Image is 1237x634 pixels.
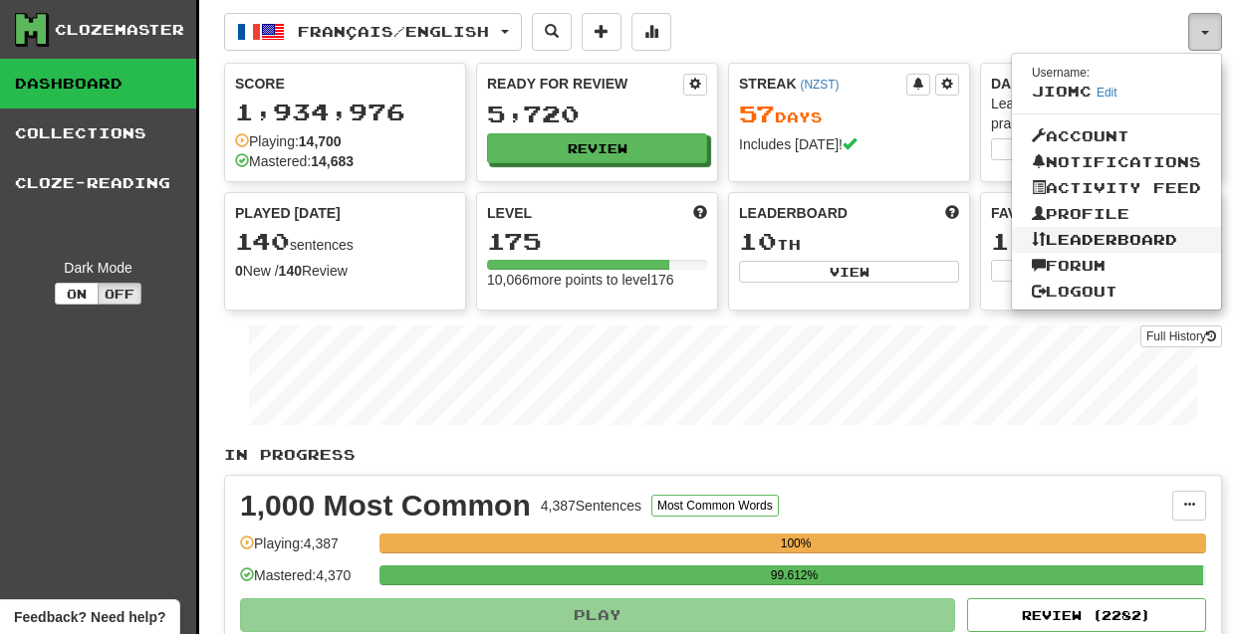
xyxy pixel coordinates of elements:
[235,261,455,281] div: New / Review
[739,203,848,223] span: Leaderboard
[1032,66,1090,80] small: Username:
[991,260,1099,282] button: View
[279,263,302,279] strong: 140
[240,491,531,521] div: 1,000 Most Common
[235,100,455,124] div: 1,934,976
[240,565,370,598] div: Mastered: 4,370
[385,533,1206,553] div: 100%
[991,94,1211,133] div: Learning a language requires practice every day. Stay motivated!
[739,261,959,283] button: View
[1012,201,1221,227] a: Profile
[487,270,707,290] div: 10,066 more points to level 176
[487,203,532,223] span: Level
[739,134,959,154] div: Includes [DATE]!
[1012,175,1221,201] a: Activity Feed
[739,102,959,127] div: Day s
[240,598,955,632] button: Play
[651,495,779,517] button: Most Common Words
[945,203,959,223] span: This week in points, UTC
[487,133,707,163] button: Review
[1140,325,1222,347] a: Full History
[224,445,1222,465] p: In Progress
[631,13,671,51] button: More stats
[487,74,683,94] div: Ready for Review
[739,100,775,127] span: 57
[385,565,1203,585] div: 99.612%
[1012,279,1221,305] a: Logout
[1012,227,1221,253] a: Leaderboard
[487,229,707,254] div: 175
[739,227,777,255] span: 10
[693,203,707,223] span: Score more points to level up
[98,283,141,305] button: Off
[582,13,621,51] button: Add sentence to collection
[235,229,455,255] div: sentences
[991,74,1211,94] div: Daily Goal
[224,13,522,51] button: Français/English
[967,598,1206,632] button: Review (2282)
[1012,253,1221,279] a: Forum
[991,203,1211,223] div: Favorites
[991,229,1211,254] div: 1
[15,258,181,278] div: Dark Mode
[532,13,572,51] button: Search sentences
[235,131,342,151] div: Playing:
[739,74,906,94] div: Streak
[739,229,959,255] div: th
[311,153,354,169] strong: 14,683
[235,227,290,255] span: 140
[991,138,1211,160] button: Seta dailygoal
[800,78,839,92] a: (NZST)
[1012,149,1221,175] a: Notifications
[14,607,165,627] span: Open feedback widget
[1032,83,1092,100] span: JioMc
[55,283,99,305] button: On
[55,20,184,40] div: Clozemaster
[541,496,641,516] div: 4,387 Sentences
[487,102,707,126] div: 5,720
[299,133,342,149] strong: 14,700
[240,533,370,566] div: Playing: 4,387
[298,23,489,40] span: Français / English
[1012,123,1221,149] a: Account
[235,203,341,223] span: Played [DATE]
[235,74,455,94] div: Score
[235,263,243,279] strong: 0
[1097,86,1117,100] a: Edit
[235,151,354,171] div: Mastered:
